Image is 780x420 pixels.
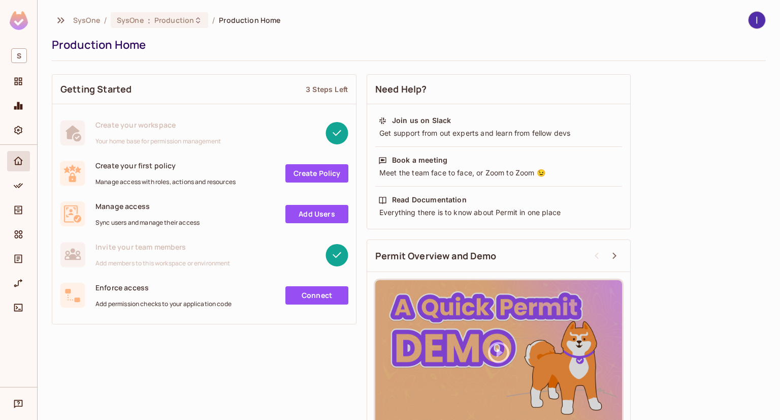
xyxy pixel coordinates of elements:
[95,201,200,211] span: Manage access
[7,224,30,245] div: Elements
[95,120,221,130] span: Create your workspace
[104,15,107,25] li: /
[7,394,30,414] div: Help & Updates
[95,283,232,292] span: Enforce access
[154,15,194,25] span: Production
[7,273,30,293] div: URL Mapping
[378,207,619,218] div: Everything there is to know about Permit in one place
[117,15,144,25] span: SysOne
[392,155,447,165] div: Book a meeting
[7,96,30,116] div: Monitoring
[212,15,215,25] li: /
[392,195,467,205] div: Read Documentation
[378,128,619,138] div: Get support from out experts and learn from fellow devs
[73,15,100,25] span: the active workspace
[749,12,765,28] img: lâm kiều
[147,16,151,24] span: :
[10,11,28,30] img: SReyMgAAAABJRU5ErkJggg==
[95,219,200,227] span: Sync users and manage their access
[7,175,30,196] div: Policy
[378,168,619,178] div: Meet the team face to face, or Zoom to Zoom 😉
[7,297,30,318] div: Connect
[7,44,30,67] div: Workspace: SysOne
[7,151,30,171] div: Home
[219,15,280,25] span: Production Home
[306,84,348,94] div: 3 Steps Left
[95,259,231,267] span: Add members to this workspace or environment
[95,137,221,145] span: Your home base for permission management
[95,242,231,252] span: Invite your team members
[52,37,761,52] div: Production Home
[7,120,30,140] div: Settings
[7,200,30,220] div: Directory
[7,71,30,92] div: Projects
[285,286,348,305] a: Connect
[392,115,451,126] div: Join us on Slack
[375,83,427,96] span: Need Help?
[60,83,132,96] span: Getting Started
[95,300,232,308] span: Add permission checks to your application code
[11,48,27,63] span: S
[375,250,497,262] span: Permit Overview and Demo
[285,205,348,223] a: Add Users
[95,161,236,170] span: Create your first policy
[95,178,236,186] span: Manage access with roles, actions and resources
[285,164,348,183] a: Create Policy
[7,249,30,269] div: Audit Log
